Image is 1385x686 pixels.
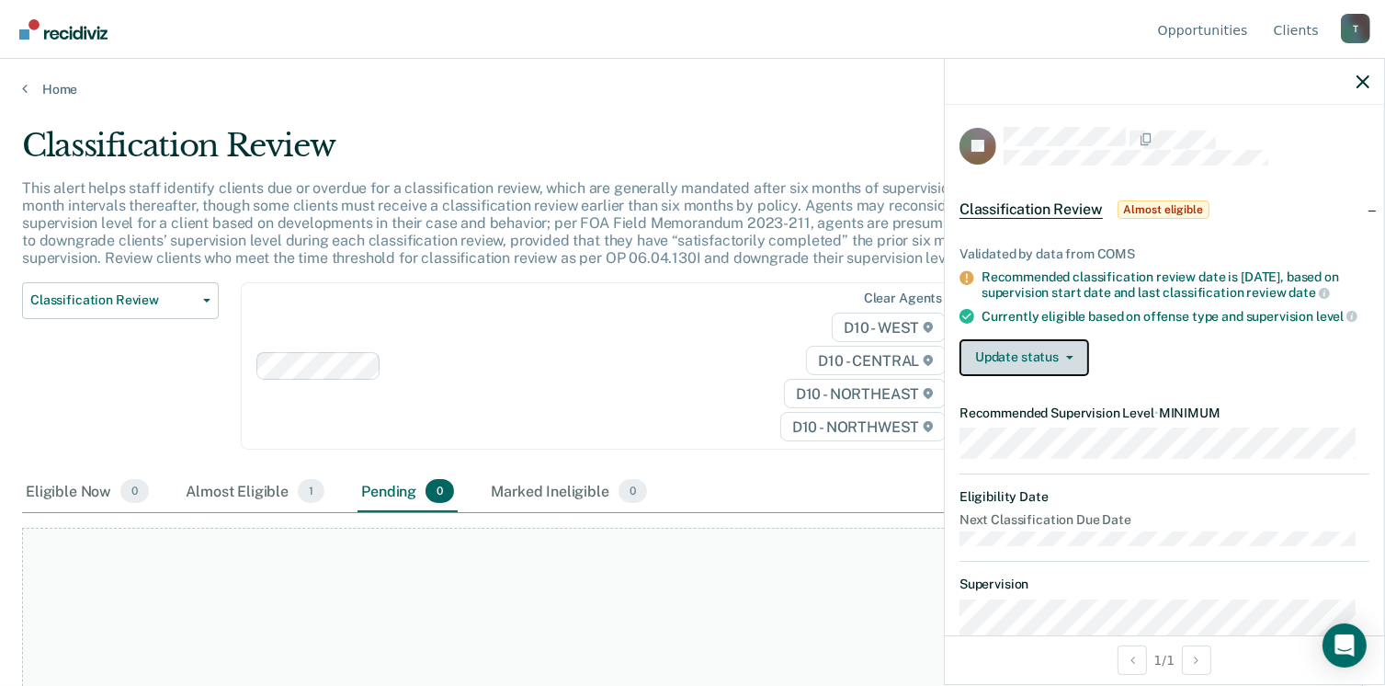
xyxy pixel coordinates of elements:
[22,81,1363,97] a: Home
[298,479,324,503] span: 1
[358,472,458,512] div: Pending
[426,479,454,503] span: 0
[22,472,153,512] div: Eligible Now
[864,291,942,306] div: Clear agents
[959,512,1369,528] dt: Next Classification Due Date
[959,339,1089,376] button: Update status
[1154,406,1159,420] span: •
[1118,646,1147,675] button: Previous Opportunity
[1323,623,1367,668] div: Open Intercom Messenger
[22,127,1061,179] div: Classification Review
[982,308,1369,325] div: Currently eligible based on offense type and supervision
[982,269,1369,301] div: Recommended classification review date is [DATE], based on supervision start date and last classi...
[120,479,149,503] span: 0
[487,472,651,512] div: Marked Ineligible
[1316,309,1357,324] span: level
[1341,14,1370,43] button: Profile dropdown button
[1118,200,1209,219] span: Almost eligible
[19,19,108,40] img: Recidiviz
[1341,14,1370,43] div: T
[182,472,328,512] div: Almost Eligible
[945,635,1384,684] div: 1 / 1
[806,346,946,375] span: D10 - CENTRAL
[22,179,1049,268] p: This alert helps staff identify clients due or overdue for a classification review, which are gen...
[959,577,1369,592] dt: Supervision
[30,292,196,308] span: Classification Review
[959,489,1369,505] dt: Eligibility Date
[1182,646,1211,675] button: Next Opportunity
[959,200,1103,219] span: Classification Review
[959,406,1369,421] dt: Recommended Supervision Level MINIMUM
[784,379,946,408] span: D10 - NORTHEAST
[619,479,647,503] span: 0
[832,313,946,342] span: D10 - WEST
[945,180,1384,239] div: Classification ReviewAlmost eligible
[780,412,946,441] span: D10 - NORTHWEST
[959,246,1369,262] div: Validated by data from COMS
